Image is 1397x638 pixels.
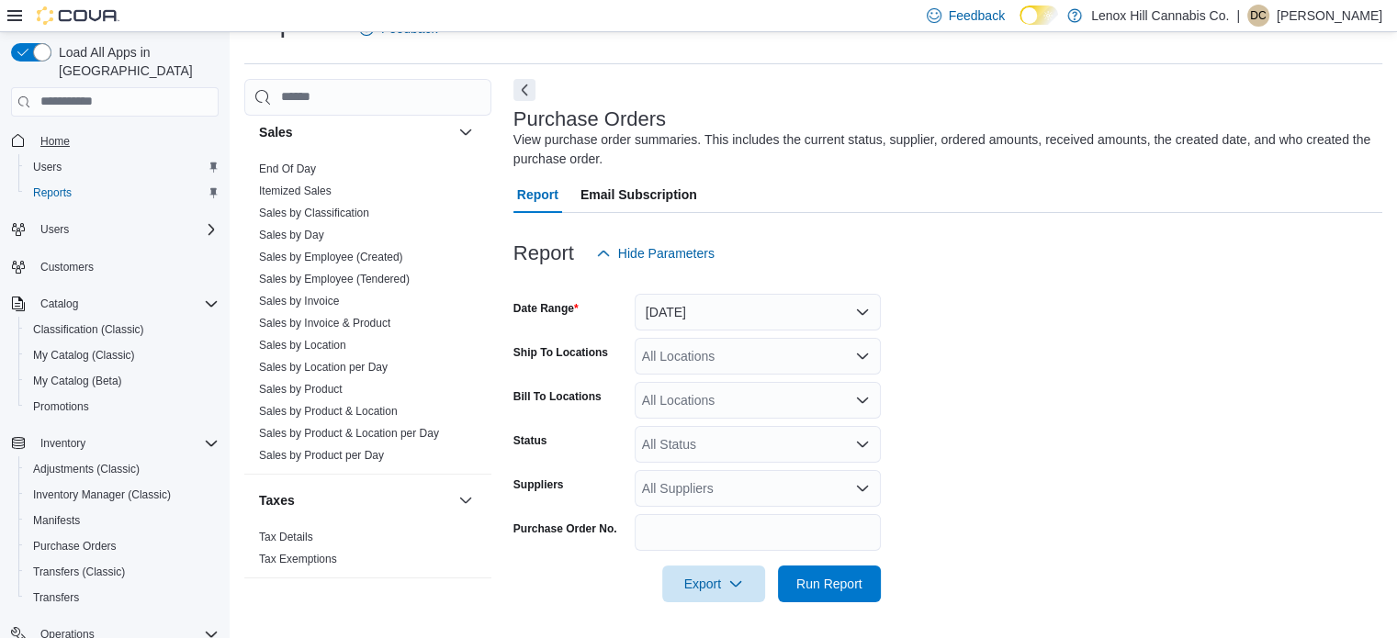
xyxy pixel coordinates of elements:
div: Dominick Cuffaro [1247,5,1269,27]
span: My Catalog (Beta) [33,374,122,388]
button: Reports [18,180,226,206]
button: Open list of options [855,481,870,496]
button: Manifests [18,508,226,533]
span: Sales by Employee (Tendered) [259,272,410,286]
span: Home [33,129,219,152]
span: Report [517,176,558,213]
span: Catalog [33,293,219,315]
label: Status [513,433,547,448]
a: Inventory Manager (Classic) [26,484,178,506]
h3: Sales [259,123,293,141]
p: [PERSON_NAME] [1277,5,1382,27]
label: Suppliers [513,477,564,492]
a: Sales by Location per Day [259,361,388,374]
a: My Catalog (Classic) [26,344,142,366]
a: Sales by Product [259,383,343,396]
span: Transfers (Classic) [33,565,125,579]
span: Sales by Day [259,228,324,242]
button: Customers [4,253,226,280]
span: Feedback [949,6,1005,25]
button: Users [33,218,76,241]
span: Users [33,160,62,174]
a: Sales by Invoice & Product [259,317,390,330]
button: Users [4,217,226,242]
a: Home [33,130,77,152]
span: Transfers [33,590,79,605]
span: My Catalog (Classic) [26,344,219,366]
button: Inventory [33,432,93,454]
span: Catalog [40,297,78,311]
a: Sales by Product per Day [259,449,384,462]
a: Customers [33,256,101,278]
span: Inventory Manager (Classic) [26,484,219,506]
span: Email Subscription [580,176,697,213]
span: Adjustments (Classic) [33,462,140,476]
a: Promotions [26,396,96,418]
a: Sales by Employee (Created) [259,251,403,263]
span: Users [40,222,69,237]
button: Sales [259,123,451,141]
button: Export [662,565,765,602]
button: Taxes [259,491,451,509]
label: Bill To Locations [513,389,602,404]
span: Sales by Product [259,382,343,397]
button: [DATE] [635,294,881,330]
a: Tax Exemptions [259,553,337,565]
button: Taxes [455,489,477,511]
label: Date Range [513,301,579,316]
span: Promotions [26,396,219,418]
div: Taxes [244,526,491,577]
span: Transfers [26,587,219,609]
button: Users [18,154,226,180]
span: Sales by Classification [259,206,369,220]
a: Sales by Classification [259,207,369,219]
button: My Catalog (Classic) [18,342,226,368]
a: End Of Day [259,162,316,175]
span: My Catalog (Classic) [33,348,135,363]
span: End Of Day [259,162,316,176]
span: Home [40,134,70,149]
label: Ship To Locations [513,345,608,360]
span: Sales by Invoice [259,294,339,308]
button: Hide Parameters [589,235,722,272]
span: Dark Mode [1020,25,1020,26]
span: Tax Exemptions [259,552,337,566]
span: Sales by Location [259,338,346,353]
button: Transfers (Classic) [18,559,226,585]
a: Users [26,156,69,178]
a: Sales by Employee (Tendered) [259,273,410,285]
button: Inventory Manager (Classic) [18,482,226,508]
span: Inventory [40,436,85,451]
span: Sales by Product & Location [259,404,398,419]
div: View purchase order summaries. This includes the current status, supplier, ordered amounts, recei... [513,130,1373,169]
a: Sales by Product & Location per Day [259,427,439,440]
a: Sales by Day [259,229,324,241]
span: Promotions [33,399,89,414]
button: Catalog [33,293,85,315]
span: Adjustments (Classic) [26,458,219,480]
h3: Report [513,242,574,264]
span: Reports [33,185,72,200]
span: Manifests [33,513,80,528]
a: Sales by Invoice [259,295,339,308]
img: Cova [37,6,119,25]
a: Tax Details [259,531,313,543]
span: Hide Parameters [618,244,715,263]
span: Sales by Employee (Created) [259,250,403,264]
span: Inventory Manager (Classic) [33,487,171,502]
a: Reports [26,182,79,204]
span: Run Report [796,575,862,593]
button: Purchase Orders [18,533,226,559]
button: Open list of options [855,437,870,452]
span: Export [673,565,754,602]
span: Inventory [33,432,219,454]
a: Transfers (Classic) [26,561,132,583]
button: Run Report [778,565,881,602]
span: Reports [26,182,219,204]
button: Inventory [4,431,226,456]
p: Lenox Hill Cannabis Co. [1091,5,1229,27]
span: Sales by Invoice & Product [259,316,390,330]
button: Open list of options [855,349,870,364]
span: DC [1250,5,1266,27]
span: Sales by Product & Location per Day [259,426,439,441]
